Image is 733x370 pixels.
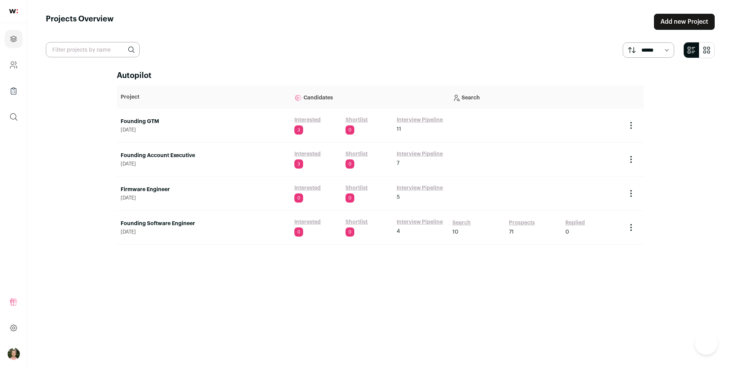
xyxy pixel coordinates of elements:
span: 4 [397,227,400,235]
span: 0 [346,227,354,237]
a: Interested [294,116,321,124]
button: Project Actions [626,223,636,232]
a: Founding Account Executive [121,152,287,159]
span: 0 [346,125,354,135]
a: Prospects [509,219,535,227]
a: Company Lists [5,82,23,100]
a: Projects [5,30,23,48]
h2: Autopilot [117,70,644,81]
a: Interested [294,150,321,158]
a: Shortlist [346,218,368,226]
span: 71 [509,228,514,236]
a: Interview Pipeline [397,116,443,124]
input: Filter projects by name [46,42,140,57]
a: Shortlist [346,116,368,124]
a: Interview Pipeline [397,150,443,158]
a: Replied [565,219,585,227]
span: 0 [294,193,303,203]
span: 3 [294,125,303,135]
span: 11 [397,125,401,133]
span: 0 [346,193,354,203]
span: 0 [565,228,569,236]
span: [DATE] [121,195,287,201]
p: Candidates [294,89,445,105]
p: Project [121,93,287,101]
span: 0 [346,159,354,169]
a: Firmware Engineer [121,186,287,193]
img: 18664549-medium_jpg [8,348,20,360]
button: Project Actions [626,121,636,130]
a: Interested [294,218,321,226]
span: 3 [294,159,303,169]
a: Add new Project [654,14,715,30]
span: 5 [397,193,400,201]
a: Shortlist [346,150,368,158]
img: wellfound-shorthand-0d5821cbd27db2630d0214b213865d53afaa358527fdda9d0ea32b1df1b89c2c.svg [9,9,18,13]
button: Project Actions [626,189,636,198]
a: Founding Software Engineer [121,220,287,227]
p: Search [452,89,618,105]
span: 0 [294,227,303,237]
h1: Projects Overview [46,14,114,30]
a: Interview Pipeline [397,184,443,192]
span: [DATE] [121,229,287,235]
span: [DATE] [121,161,287,167]
a: Interview Pipeline [397,218,443,226]
a: Search [452,219,471,227]
span: [DATE] [121,127,287,133]
a: Interested [294,184,321,192]
a: Shortlist [346,184,368,192]
iframe: Help Scout Beacon - Open [695,332,718,355]
button: Project Actions [626,155,636,164]
span: 7 [397,159,399,167]
a: Founding GTM [121,118,287,125]
a: Company and ATS Settings [5,56,23,74]
button: Open dropdown [8,348,20,360]
span: 10 [452,228,459,236]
